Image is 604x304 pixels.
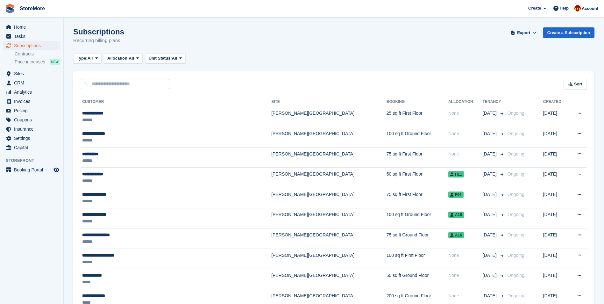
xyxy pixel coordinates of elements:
td: [PERSON_NAME][GEOGRAPHIC_DATA] [271,188,387,208]
a: Price increases NEW [15,58,60,65]
td: 100 sq ft Ground Floor [387,127,448,148]
span: Subscriptions [14,41,52,50]
div: None [448,293,483,299]
th: Booking [387,97,448,107]
span: Create [528,5,541,11]
img: stora-icon-8386f47178a22dfd0bd8f6a31ec36ba5ce8667c1dd55bd0f319d3a0aa187defe.svg [5,4,15,13]
a: menu [3,125,60,134]
span: Ongoing [508,212,524,217]
td: [DATE] [543,107,568,127]
a: menu [3,106,60,115]
td: [PERSON_NAME][GEOGRAPHIC_DATA] [271,127,387,148]
a: menu [3,115,60,124]
button: Export [510,27,538,38]
span: Ongoing [508,192,524,197]
span: Unit Status: [149,55,172,62]
th: Customer [81,97,271,107]
a: menu [3,41,60,50]
span: All [172,55,177,62]
span: [DATE] [483,191,498,198]
span: Ongoing [508,293,524,298]
span: Price increases [15,59,45,65]
span: Invoices [14,97,52,106]
a: menu [3,69,60,78]
span: [DATE] [483,151,498,157]
span: Settings [14,134,52,143]
td: 75 sq ft First Floor [387,147,448,168]
td: [PERSON_NAME][GEOGRAPHIC_DATA] [271,249,387,269]
th: Site [271,97,387,107]
span: Insurance [14,125,52,134]
button: Allocation: All [104,53,143,64]
div: NEW [50,59,60,65]
td: [DATE] [543,228,568,249]
td: 100 sq ft Ground Floor [387,208,448,228]
span: Pricing [14,106,52,115]
div: None [448,252,483,259]
a: menu [3,97,60,106]
td: [PERSON_NAME][GEOGRAPHIC_DATA] [271,147,387,168]
h1: Subscriptions [73,27,124,36]
span: Ongoing [508,232,524,237]
span: [DATE] [483,293,498,299]
a: menu [3,88,60,97]
a: menu [3,23,60,32]
span: Ongoing [508,131,524,136]
span: Ongoing [508,111,524,116]
div: None [448,110,483,117]
span: Ongoing [508,171,524,177]
td: 75 sq ft First Floor [387,188,448,208]
td: [DATE] [543,127,568,148]
span: Account [582,5,598,12]
th: Tenancy [483,97,505,107]
td: [DATE] [543,249,568,269]
span: Ongoing [508,253,524,258]
span: Sites [14,69,52,78]
span: F06 [448,192,464,198]
span: [DATE] [483,130,498,137]
p: Recurring billing plans [73,37,124,44]
td: [PERSON_NAME][GEOGRAPHIC_DATA] [271,208,387,228]
span: [DATE] [483,232,498,238]
a: menu [3,78,60,87]
span: Capital [14,143,52,152]
td: [DATE] [543,168,568,188]
span: Export [517,30,530,36]
span: Ongoing [508,273,524,278]
button: Unit Status: All [145,53,186,64]
a: Contracts [15,51,60,57]
a: menu [3,134,60,143]
a: menu [3,143,60,152]
td: [PERSON_NAME][GEOGRAPHIC_DATA] [271,107,387,127]
div: None [448,272,483,279]
img: Store More Team [574,5,581,11]
td: 75 sq ft Ground Floor [387,228,448,249]
span: Sort [574,81,582,87]
a: menu [3,165,60,174]
span: [DATE] [483,211,498,218]
a: menu [3,32,60,41]
button: Type: All [73,53,101,64]
span: Storefront [6,157,63,164]
th: Allocation [448,97,483,107]
a: Create a Subscription [543,27,594,38]
span: [DATE] [483,252,498,259]
span: Analytics [14,88,52,97]
span: All [129,55,134,62]
td: 50 sq ft Ground Floor [387,269,448,289]
td: [PERSON_NAME][GEOGRAPHIC_DATA] [271,228,387,249]
span: All [88,55,93,62]
td: [PERSON_NAME][GEOGRAPHIC_DATA] [271,269,387,289]
td: [PERSON_NAME][GEOGRAPHIC_DATA] [271,168,387,188]
td: [DATE] [543,269,568,289]
td: [DATE] [543,208,568,228]
span: CRM [14,78,52,87]
span: Type: [77,55,88,62]
span: Coupons [14,115,52,124]
div: None [448,130,483,137]
span: A16 [448,232,464,238]
a: Preview store [53,166,60,174]
th: Created [543,97,568,107]
td: 100 sq ft First Floor [387,249,448,269]
span: A18 [448,212,464,218]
